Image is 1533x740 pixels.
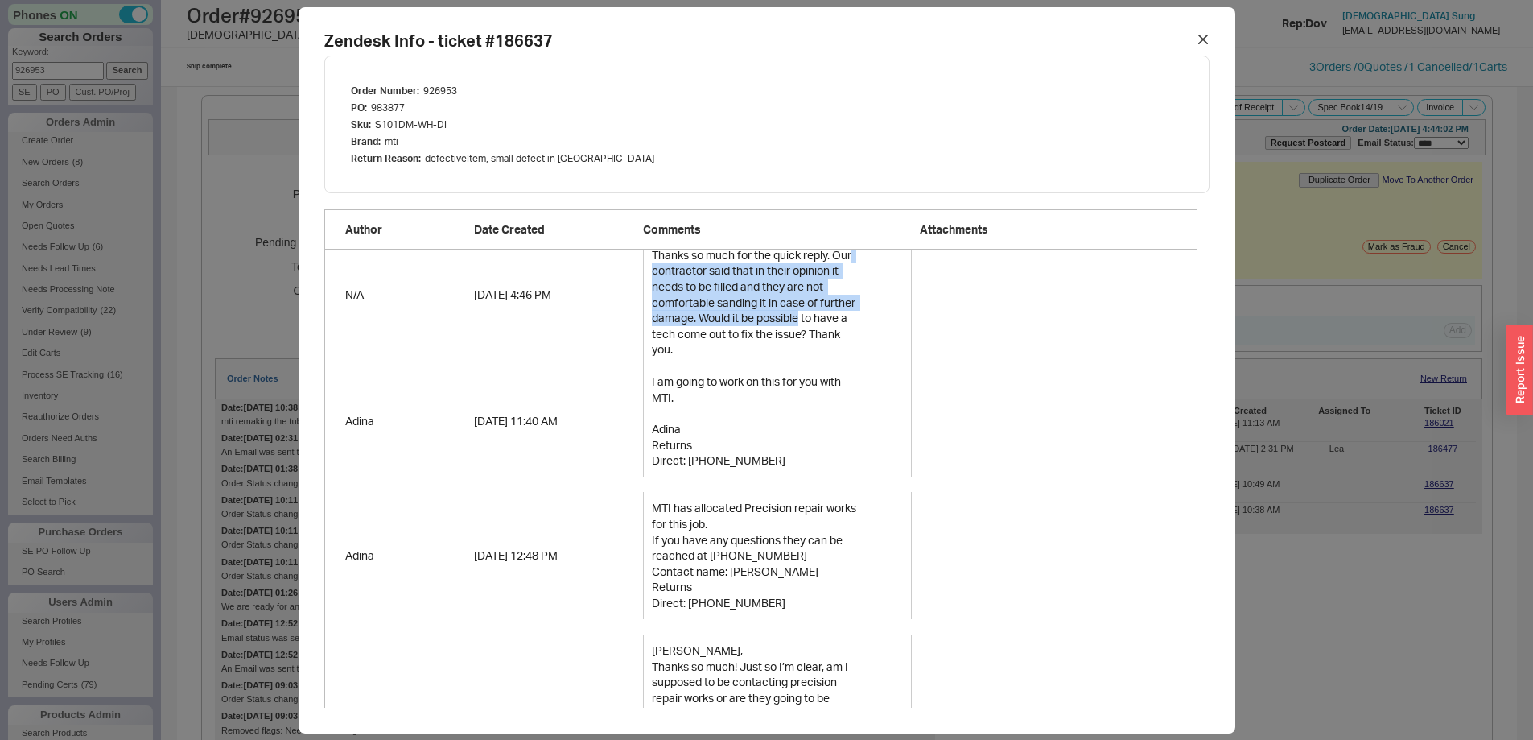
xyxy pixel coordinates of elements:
span: Author [345,222,382,236]
span: S101DM-WH-DI [375,118,447,130]
span: 926953 [423,85,457,97]
span: Order Number : [351,85,419,97]
span: Attachments [920,222,988,236]
span: Comments [643,222,701,236]
span: PO : [351,101,367,114]
span: mti [385,135,398,147]
div: N/A [345,287,466,303]
div: [PERSON_NAME], Thanks so much for the quick reply. Our contractor said that in their opinion it n... [652,231,863,358]
h2: Zendesk Info - ticket # 186637 [324,33,1210,49]
span: Return Reason : [351,152,421,164]
div: 9/3/25 11:40 AM [474,413,635,429]
div: MTI has allocated Precision repair works for this job. If you have any questions they can be reac... [652,500,863,610]
div: I am going to work on this for you with MTI. Adina Returns Direct: [PHONE_NUMBER] [652,374,863,469]
div: 9/3/25 12:48 PM [474,548,635,564]
span: Date Created [474,222,545,236]
span: 983877 [371,101,405,114]
div: Adina [345,413,466,429]
span: Brand : [351,135,381,147]
div: 9/2/25 4:46 PM [474,287,635,303]
div: Adina [345,548,466,564]
span: defectiveItem, small defect in [GEOGRAPHIC_DATA] [425,152,654,164]
span: Sku : [351,118,371,130]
